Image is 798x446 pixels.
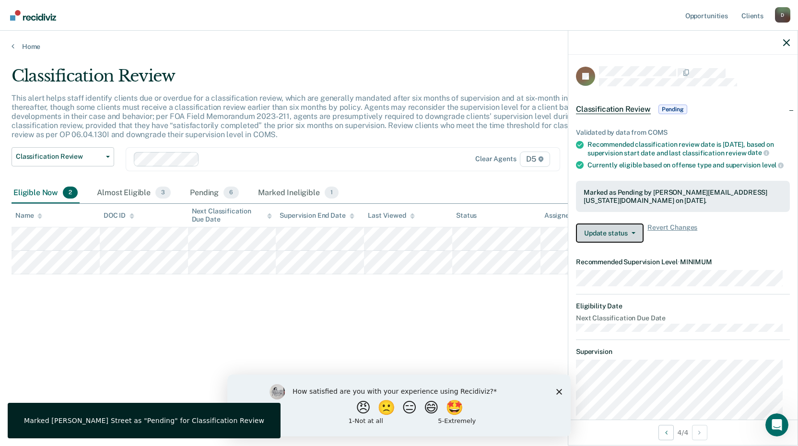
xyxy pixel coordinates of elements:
[456,211,477,220] div: Status
[280,211,354,220] div: Supervision End Date
[576,105,651,114] span: Classification Review
[775,7,790,23] button: Profile dropdown button
[576,223,644,243] button: Update status
[678,258,680,266] span: •
[192,207,272,223] div: Next Classification Due Date
[568,420,798,445] div: 4 / 4
[520,152,550,167] span: D5
[15,211,42,220] div: Name
[12,42,786,51] a: Home
[256,183,340,204] div: Marked Ineligible
[576,314,790,322] dt: Next Classification Due Date
[223,187,239,199] span: 6
[576,258,790,266] dt: Recommended Supervision Level MINIMUM
[647,223,697,243] span: Revert Changes
[227,375,571,436] iframe: Survey by Kim from Recidiviz
[188,183,241,204] div: Pending
[584,188,782,205] div: Marked as Pending by [PERSON_NAME][EMAIL_ADDRESS][US_STATE][DOMAIN_NAME] on [DATE].
[568,94,798,125] div: Classification ReviewPending
[12,183,80,204] div: Eligible Now
[10,10,56,21] img: Recidiviz
[475,155,516,163] div: Clear agents
[587,141,790,157] div: Recommended classification review date is [DATE], based on supervision start date and last classi...
[748,149,769,156] span: date
[658,105,687,114] span: Pending
[325,187,339,199] span: 1
[576,348,790,356] dt: Supervision
[775,7,790,23] div: D
[587,161,790,169] div: Currently eligible based on offense type and supervision
[155,187,171,199] span: 3
[12,94,599,140] p: This alert helps staff identify clients due or overdue for a classification review, which are gen...
[762,161,784,169] span: level
[576,129,790,137] div: Validated by data from COMS
[544,211,589,220] div: Assigned to
[63,187,78,199] span: 2
[765,413,788,436] iframe: Intercom live chat
[368,211,414,220] div: Last Viewed
[95,183,173,204] div: Almost Eligible
[658,425,674,440] button: Previous Opportunity
[692,425,707,440] button: Next Opportunity
[24,416,264,425] div: Marked [PERSON_NAME] Street as "Pending" for Classification Review
[576,302,790,310] dt: Eligibility Date
[16,153,102,161] span: Classification Review
[104,211,134,220] div: DOC ID
[12,66,610,94] div: Classification Review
